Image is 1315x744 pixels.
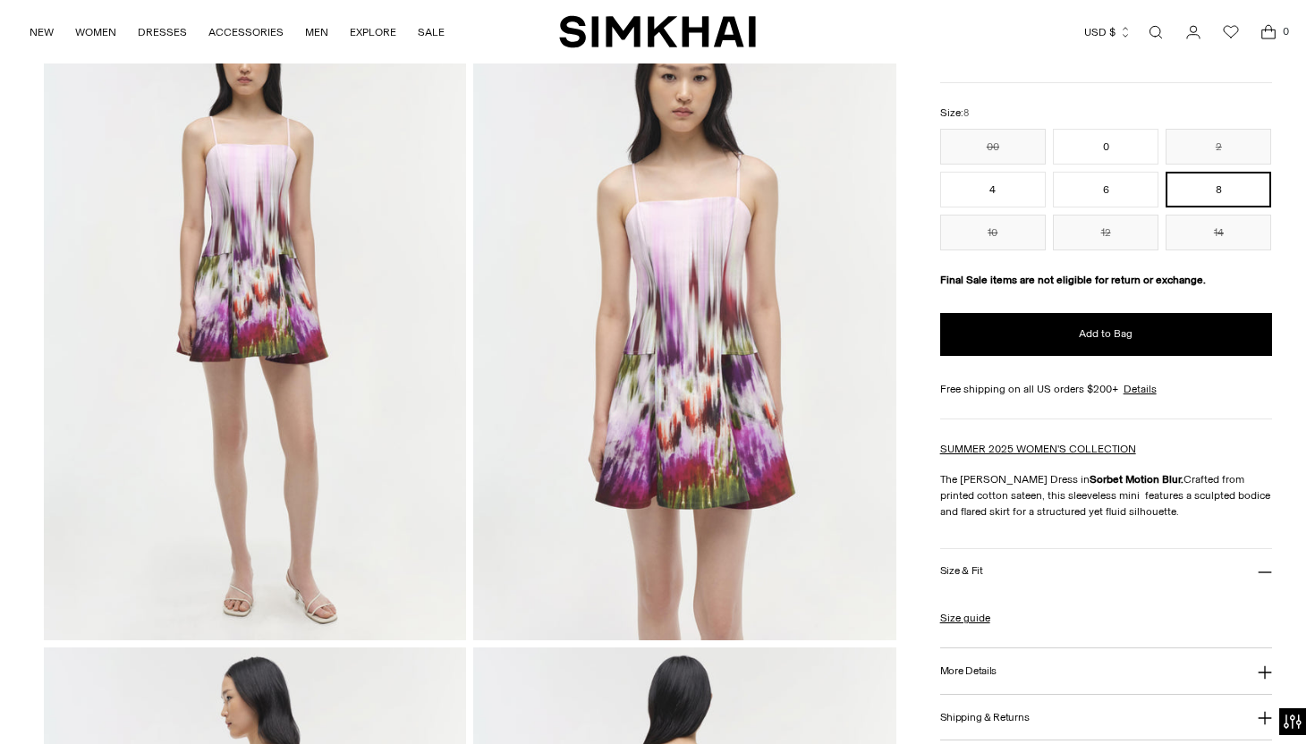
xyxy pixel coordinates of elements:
[1277,23,1294,39] span: 0
[1053,215,1158,250] button: 12
[208,13,284,52] a: ACCESSORIES
[940,648,1272,694] button: More Details
[940,129,1046,165] button: 00
[1166,129,1271,165] button: 2
[1138,14,1174,50] a: Open search modal
[75,13,116,52] a: WOMEN
[940,471,1272,520] p: The [PERSON_NAME] Dress in Crafted from printed cotton sateen, this sleeveless mini features a sc...
[1084,13,1132,52] button: USD $
[418,13,445,52] a: SALE
[940,172,1046,207] button: 4
[1053,172,1158,207] button: 6
[1079,326,1133,342] span: Add to Bag
[350,13,396,52] a: EXPLORE
[940,549,1272,595] button: Size & Fit
[1053,129,1158,165] button: 0
[1175,14,1211,50] a: Go to the account page
[940,274,1206,286] strong: Final Sale items are not eligible for return or exchange.
[940,105,969,122] label: Size:
[940,665,997,677] h3: More Details
[1251,14,1286,50] a: Open cart modal
[1166,215,1271,250] button: 14
[44,5,467,639] img: Judie Mini Dress
[473,5,896,639] img: Judie Mini Dress
[940,695,1272,740] button: Shipping & Returns
[1166,172,1271,207] button: 8
[1090,473,1183,486] strong: Sorbet Motion Blur.
[940,712,1030,723] h3: Shipping & Returns
[559,14,756,49] a: SIMKHAI
[940,381,1272,397] div: Free shipping on all US orders $200+
[940,443,1136,455] a: SUMMER 2025 WOMEN'S COLLECTION
[940,610,990,626] a: Size guide
[940,313,1272,356] button: Add to Bag
[1124,381,1157,397] a: Details
[940,215,1046,250] button: 10
[1213,14,1249,50] a: Wishlist
[138,13,187,52] a: DRESSES
[963,107,969,119] span: 8
[305,13,328,52] a: MEN
[940,565,983,577] h3: Size & Fit
[30,13,54,52] a: NEW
